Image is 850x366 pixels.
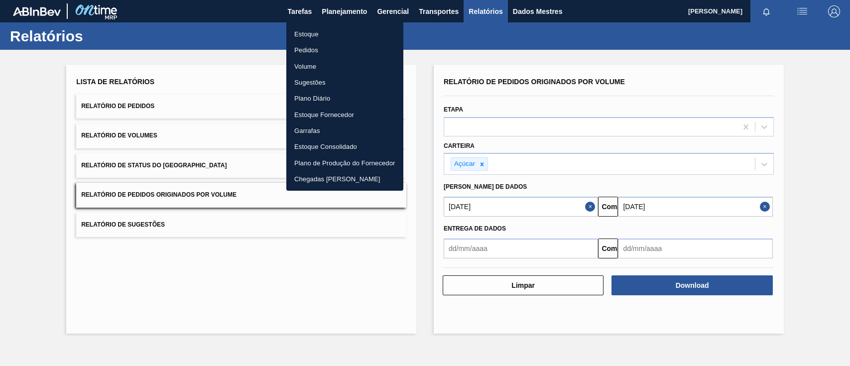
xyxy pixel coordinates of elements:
[294,79,326,86] font: Sugestões
[286,138,403,154] a: Estoque Consolidado
[286,58,403,74] a: Volume
[294,143,357,150] font: Estoque Consolidado
[286,42,403,58] a: Pedidos
[294,175,380,183] font: Chegadas [PERSON_NAME]
[294,46,318,54] font: Pedidos
[294,111,354,118] font: Estoque Fornecedor
[286,90,403,106] a: Plano Diário
[294,159,395,166] font: Plano de Produção do Fornecedor
[286,171,403,187] a: Chegadas [PERSON_NAME]
[286,122,403,138] a: Garrafas
[294,30,319,38] font: Estoque
[286,107,403,122] a: Estoque Fornecedor
[294,62,316,70] font: Volume
[286,155,403,171] a: Plano de Produção do Fornecedor
[286,74,403,90] a: Sugestões
[294,127,320,134] font: Garrafas
[286,26,403,42] a: Estoque
[294,95,330,102] font: Plano Diário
